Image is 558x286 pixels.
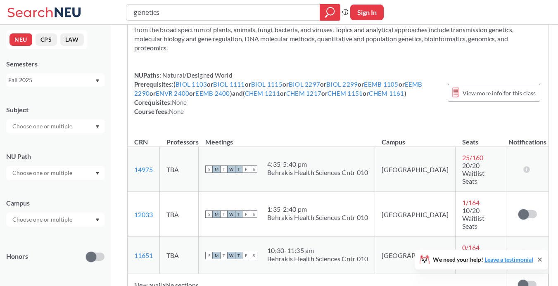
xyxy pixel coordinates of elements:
[350,5,384,20] button: Sign In
[205,210,213,218] span: S
[36,33,57,46] button: CPS
[6,152,104,161] div: NU Path
[242,165,250,173] span: F
[172,99,187,106] span: None
[228,210,235,218] span: W
[375,237,456,274] td: [GEOGRAPHIC_DATA]
[6,166,104,180] div: Dropdown arrow
[9,33,32,46] button: NEU
[169,108,184,115] span: None
[160,237,199,274] td: TBA
[95,172,100,175] svg: Dropdown arrow
[134,251,153,259] a: 11651
[250,165,257,173] span: S
[161,71,232,79] span: Natural/Designed World
[213,210,220,218] span: M
[8,215,78,225] input: Choose one or multiple
[8,76,95,85] div: Fall 2025
[267,246,368,255] div: 10:30 - 11:35 am
[267,255,368,263] div: Behrakis Health Sciences Cntr 010
[462,243,480,251] span: 0 / 164
[286,90,321,97] a: CHEM 1217
[235,252,242,259] span: T
[8,168,78,178] input: Choose one or multiple
[375,147,456,192] td: [GEOGRAPHIC_DATA]
[95,79,100,83] svg: Dropdown arrow
[6,105,104,114] div: Subject
[228,252,235,259] span: W
[60,33,84,46] button: LAW
[205,252,213,259] span: S
[462,154,483,161] span: 25 / 160
[326,80,358,88] a: BIOL 2299
[235,165,242,173] span: T
[133,5,314,19] input: Class, professor, course number, "phrase"
[289,80,320,88] a: BIOL 2297
[213,165,220,173] span: M
[195,90,230,97] a: EEMB 2400
[6,59,104,69] div: Semesters
[251,80,283,88] a: BIOL 1115
[242,210,250,218] span: F
[242,252,250,259] span: F
[328,90,363,97] a: CHEM 1151
[176,80,207,88] a: BIOL 1103
[463,88,536,98] span: View more info for this class
[369,90,404,97] a: CHEM 1161
[267,205,368,213] div: 1:35 - 2:40 pm
[213,80,245,88] a: BIOL 1111
[267,213,368,222] div: Behrakis Health Sciences Cntr 010
[375,192,456,237] td: [GEOGRAPHIC_DATA]
[433,257,533,262] span: We need your help!
[245,90,280,97] a: CHEM 1211
[95,218,100,222] svg: Dropdown arrow
[228,165,235,173] span: W
[134,210,153,218] a: 12033
[484,256,533,263] a: Leave a testimonial
[213,252,220,259] span: M
[205,165,213,173] span: S
[462,199,480,206] span: 1 / 164
[375,129,456,147] th: Campus
[320,4,340,21] div: magnifying glass
[456,129,506,147] th: Seats
[199,129,375,147] th: Meetings
[134,71,439,116] div: NUPaths: Prerequisites: ( or or or or or or or or ) and ( or or or ) Corequisites: Course fees:
[220,210,228,218] span: T
[95,125,100,128] svg: Dropdown arrow
[156,90,189,97] a: ENVR 2400
[267,160,368,168] div: 4:35 - 5:40 pm
[250,252,257,259] span: S
[235,210,242,218] span: T
[267,168,368,177] div: Behrakis Health Sciences Cntr 010
[220,165,228,173] span: T
[325,7,335,18] svg: magnifying glass
[6,199,104,208] div: Campus
[134,137,148,147] div: CRN
[8,121,78,131] input: Choose one or multiple
[134,165,153,173] a: 14975
[506,129,549,147] th: Notifications
[160,192,199,237] td: TBA
[134,16,542,52] section: Focuses on mechanisms of inheritance, gene-genome structure and function, and developmental genet...
[160,129,199,147] th: Professors
[462,161,484,185] span: 20/20 Waitlist Seats
[6,119,104,133] div: Dropdown arrow
[462,206,484,230] span: 10/20 Waitlist Seats
[6,73,104,87] div: Fall 2025Dropdown arrow
[220,252,228,259] span: T
[160,147,199,192] td: TBA
[250,210,257,218] span: S
[6,213,104,227] div: Dropdown arrow
[364,80,398,88] a: EEMB 1105
[6,252,28,261] p: Honors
